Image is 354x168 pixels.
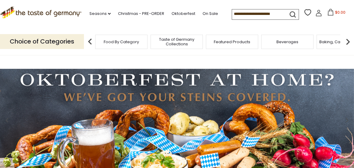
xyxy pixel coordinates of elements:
[342,36,354,48] img: next arrow
[323,9,349,18] button: $0.00
[203,10,218,17] a: On Sale
[335,10,345,15] span: $0.00
[172,10,195,17] a: Oktoberfest
[118,10,164,17] a: Christmas - PRE-ORDER
[89,10,111,17] a: Seasons
[276,40,298,44] a: Beverages
[84,36,96,48] img: previous arrow
[104,40,139,44] a: Food By Category
[214,40,250,44] a: Featured Products
[152,37,201,46] a: Taste of Germany Collections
